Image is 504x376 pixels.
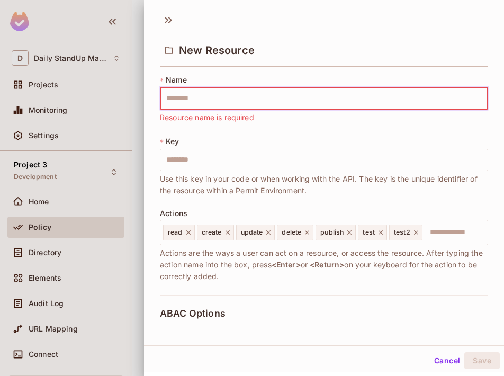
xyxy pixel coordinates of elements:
[272,260,301,269] span: <Enter>
[394,228,410,237] span: test2
[430,352,464,369] button: Cancel
[197,225,234,240] div: create
[160,173,488,196] span: Use this key in your code or when working with the API. The key is the unique identifier of the r...
[166,76,187,84] span: Name
[389,225,422,240] div: test2
[160,209,187,218] span: Actions
[464,352,500,369] button: Save
[358,225,387,240] div: test
[179,44,255,57] span: New Resource
[282,228,301,237] span: delete
[160,247,488,282] span: Actions are the ways a user can act on a resource, or access the resource. After typing the actio...
[236,225,275,240] div: update
[320,228,344,237] span: publish
[160,112,254,123] span: Resource name is required
[241,228,263,237] span: update
[163,225,195,240] div: read
[310,260,344,269] span: <Return>
[160,308,226,319] span: ABAC Options
[277,225,313,240] div: delete
[363,228,375,237] span: test
[168,228,183,237] span: read
[202,228,222,237] span: create
[166,137,179,146] span: Key
[316,225,356,240] div: publish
